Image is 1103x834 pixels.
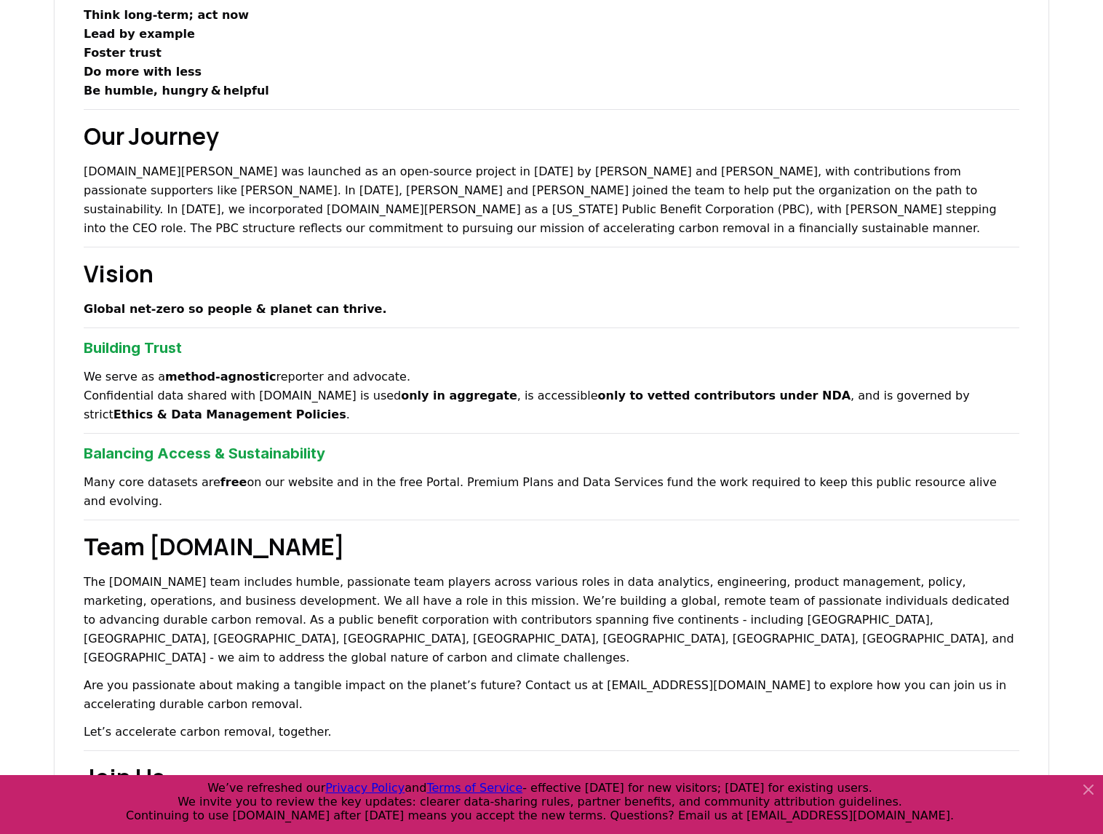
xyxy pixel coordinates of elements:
[114,408,346,421] strong: Ethics & Data Management Policies
[84,65,202,79] strong: Do more with less
[84,442,1019,464] h3: Balancing Access & Sustainability
[220,475,247,489] strong: free
[84,256,1019,291] h2: Vision
[84,27,195,41] strong: Lead by example
[598,389,851,402] strong: only to vetted contributors under NDA
[84,119,1019,154] h2: Our Journey
[84,162,1019,238] p: [DOMAIN_NAME][PERSON_NAME] was launched as an open-source project in [DATE] by [PERSON_NAME] and ...
[84,46,162,60] strong: Foster trust
[84,473,1019,511] p: Many core datasets are on our website and in the free Portal. Premium Plans and Data Services fun...
[84,760,1019,795] h2: Join Us
[84,337,1019,359] h3: Building Trust
[401,389,517,402] strong: only in aggregate
[84,8,249,22] strong: Think long‑term; act now
[84,676,1019,714] p: Are you passionate about making a tangible impact on the planet’s future? Contact us at [EMAIL_AD...
[84,529,1019,564] h2: Team [DOMAIN_NAME]
[165,370,276,384] strong: method‑agnostic
[84,573,1019,667] p: The [DOMAIN_NAME] team includes humble, passionate team players across various roles in data anal...
[84,84,269,98] strong: Be humble, hungry & helpful
[84,368,1019,424] p: We serve as a reporter and advocate. Confidential data shared with [DOMAIN_NAME] is used , is acc...
[84,723,1019,742] p: Let’s accelerate carbon removal, together.
[84,302,387,316] strong: Global net‑zero so people & planet can thrive.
